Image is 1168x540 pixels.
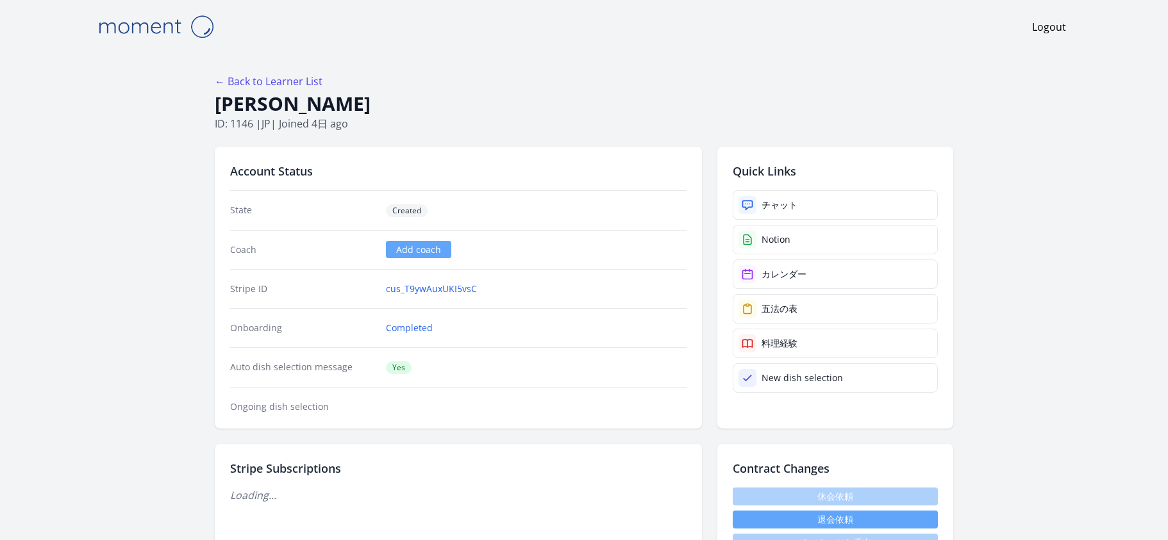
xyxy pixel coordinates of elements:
[762,337,797,350] div: 料理経験
[230,322,376,334] dt: Onboarding
[733,363,938,393] a: New dish selection
[733,294,938,323] a: 五法の表
[733,511,938,528] button: 退会依頼
[230,162,687,180] h2: Account Status
[386,204,428,217] span: Created
[92,10,220,43] img: Moment
[386,361,412,374] span: Yes
[762,233,790,246] div: Notion
[1032,19,1066,35] a: Logout
[215,74,322,88] a: ← Back to Learner List
[230,459,687,477] h2: Stripe Subscriptions
[762,199,797,211] div: チャット
[386,282,477,295] a: cus_T9ywAuxUKI5vsC
[733,162,938,180] h2: Quick Links
[733,190,938,220] a: チャット
[733,487,938,505] span: 休会依頼
[230,282,376,295] dt: Stripe ID
[230,243,376,256] dt: Coach
[762,372,843,384] div: New dish selection
[262,117,271,131] span: jp
[230,204,376,217] dt: State
[230,487,687,503] p: Loading...
[733,225,938,254] a: Notion
[386,322,433,334] a: Completed
[733,459,938,477] h2: Contract Changes
[215,92,953,116] h1: [PERSON_NAME]
[733,329,938,358] a: 料理経験
[215,116,953,131] p: ID: 1146 | | Joined 4日 ago
[386,241,451,258] a: Add coach
[762,302,797,315] div: 五法の表
[230,361,376,374] dt: Auto dish selection message
[762,268,806,281] div: カレンダー
[733,259,938,289] a: カレンダー
[230,400,376,413] dt: Ongoing dish selection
